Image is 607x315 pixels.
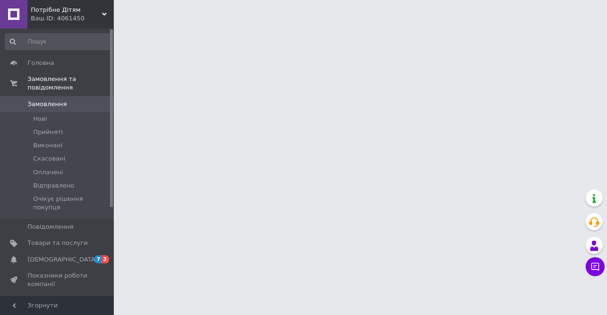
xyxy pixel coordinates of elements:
span: Замовлення та повідомлення [28,75,114,92]
span: Виконані [33,141,63,150]
span: Прийняті [33,128,63,136]
span: Оплачені [33,168,63,177]
span: Замовлення [28,100,67,108]
input: Пошук [5,33,112,50]
span: Потрібне Дітям [31,6,102,14]
span: Скасовані [33,154,65,163]
span: Очікує рішення покупця [33,195,111,212]
button: Чат з покупцем [586,257,605,276]
span: Повідомлення [28,223,74,231]
span: Показники роботи компанії [28,271,88,288]
span: Нові [33,115,47,123]
span: Товари та послуги [28,239,88,247]
div: Ваш ID: 4061450 [31,14,114,23]
span: 7 [94,255,102,263]
span: 3 [101,255,109,263]
span: Відправлено [33,181,74,190]
span: Головна [28,59,54,67]
span: [DEMOGRAPHIC_DATA] [28,255,98,264]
